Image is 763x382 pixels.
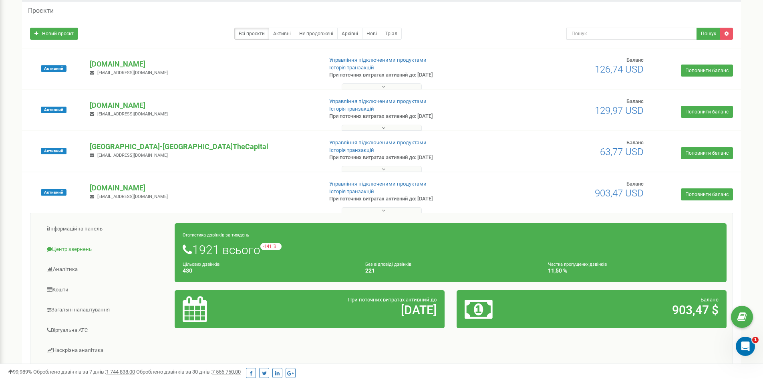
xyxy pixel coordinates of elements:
button: Пошук в статтях [12,192,149,208]
a: Архівні [337,28,362,40]
div: Закрити [138,13,152,27]
a: Історія транзакцій [329,106,374,112]
iframe: Intercom live chat [736,337,755,356]
a: Управління підключеними продуктами [329,139,427,146]
a: Поповнити баланс [681,188,733,200]
a: Не продовжені [295,28,338,40]
span: 126,74 USD [595,64,644,75]
div: Нещодавнє повідомленняProfile image for OleksandrНе отримав від вас відповіді 😢Oleksandr•3 год. тому [8,108,152,150]
div: Напишіть нам повідомленняЗазвичай ми відповідаємо за хвилину [8,154,152,184]
a: Історія транзакцій [329,188,374,194]
span: 1 [752,337,759,343]
div: AI. Загальна інформація та вартість [12,234,149,249]
span: Пошук в статтях [16,196,70,204]
span: Баланс [626,98,644,104]
img: Profile image for Ringostat [101,13,117,29]
a: Поповнити баланс [681,106,733,118]
h4: 11,50 % [548,268,719,274]
span: [EMAIL_ADDRESS][DOMAIN_NAME] [97,194,168,199]
h2: [DATE] [271,303,437,317]
span: [EMAIL_ADDRESS][DOMAIN_NAME] [97,70,168,75]
small: -141 [260,243,282,250]
a: Поповнити баланс [681,147,733,159]
span: Баланс [701,297,719,303]
span: Допомога [119,270,148,276]
span: Активний [41,107,66,113]
small: Без відповіді дзвінків [365,262,411,267]
a: Історія транзакцій [329,147,374,153]
p: Чим вам допомогти? [16,71,144,98]
p: [DOMAIN_NAME] [90,100,316,111]
p: [DOMAIN_NAME] [90,59,316,69]
div: API Ringostat. API-запит з'єднання 2х номерів [16,214,134,231]
div: Profile image for OleksandrНе отримав від вас відповіді 😢Oleksandr•3 год. тому [8,120,152,150]
small: Цільових дзвінків [183,262,219,267]
a: Аналiтика [36,260,175,279]
div: Зазвичай ми відповідаємо за хвилину [16,169,134,178]
a: Управління підключеними продуктами [329,181,427,187]
div: Нещодавнє повідомлення [16,115,144,123]
img: logo [16,15,70,28]
a: Тріал [381,28,402,40]
div: Oleksandr [36,135,64,143]
span: Головна [13,270,40,276]
p: При поточних витратах активний до: [DATE] [329,71,496,79]
span: [EMAIL_ADDRESS][DOMAIN_NAME] [97,111,168,117]
span: Оброблено дзвінків за 30 днів : [136,369,241,375]
span: Активний [41,65,66,72]
span: Баланс [626,139,644,146]
span: 99,989% [8,369,32,375]
h1: 1921 всього [183,243,719,257]
a: Управління підключеними продуктами [329,98,427,104]
span: 63,77 USD [600,146,644,158]
img: Profile image for Oleksandr [16,127,32,143]
p: [GEOGRAPHIC_DATA]-[GEOGRAPHIC_DATA]TheCapital [90,141,316,152]
small: Статистика дзвінків за тиждень [183,232,249,238]
p: [DOMAIN_NAME] [90,183,316,193]
a: Центр звернень [36,240,175,259]
a: Історія транзакцій [329,65,374,71]
span: Баланс [626,57,644,63]
a: Колбек [36,361,175,381]
p: При поточних витратах активний до: [DATE] [329,154,496,162]
a: Інформаційна панель [36,219,175,239]
span: Активний [41,148,66,154]
a: Наскрізна аналітика [36,341,175,360]
h4: 430 [183,268,353,274]
span: 129,97 USD [595,105,644,116]
img: Profile image for Valeriia [116,13,132,29]
a: Віртуальна АТС [36,321,175,340]
input: Пошук [566,28,697,40]
h2: 903,47 $ [553,303,719,317]
span: Баланс [626,181,644,187]
a: Управління підключеними продуктами [329,57,427,63]
a: Загальні налаштування [36,300,175,320]
span: [EMAIL_ADDRESS][DOMAIN_NAME] [97,153,168,158]
span: При поточних витратах активний до [348,297,437,303]
div: API Ringostat. API-запит з'єднання 2х номерів [12,211,149,234]
h5: Проєкти [28,7,54,14]
button: Пошук [697,28,721,40]
img: Profile image for Oleksandr [86,13,102,29]
a: Нові [362,28,381,40]
div: AI. Загальна інформація та вартість [16,238,134,246]
span: 903,47 USD [595,188,644,199]
span: Не отримав від вас відповіді 😢 [36,127,128,133]
u: 7 556 750,00 [212,369,241,375]
p: При поточних витратах активний до: [DATE] [329,195,496,203]
button: Допомога [107,250,160,282]
span: Активний [41,189,66,196]
a: Активні [269,28,295,40]
small: Частка пропущених дзвінків [548,262,607,267]
a: Кошти [36,280,175,300]
span: Повідомлення [59,270,101,276]
div: • 3 год. тому [66,135,103,143]
a: Новий проєкт [30,28,78,40]
button: Повідомлення [53,250,107,282]
a: Всі проєкти [234,28,269,40]
div: Напишіть нам повідомлення [16,161,134,169]
span: Оброблено дзвінків за 7 днів : [33,369,135,375]
h4: 221 [365,268,536,274]
u: 1 744 838,00 [106,369,135,375]
p: При поточних витратах активний до: [DATE] [329,113,496,120]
